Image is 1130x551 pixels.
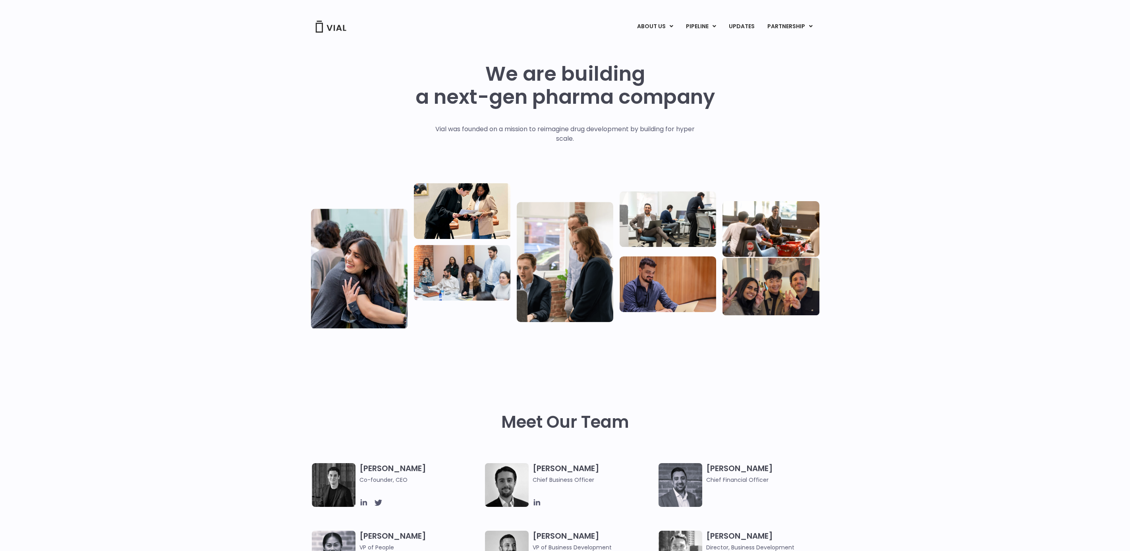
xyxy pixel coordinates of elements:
img: Vial Life [311,209,408,329]
img: Eight people standing and sitting in an office [414,245,510,301]
img: Man working at a computer [620,256,716,312]
img: A black and white photo of a man in a suit holding a vial. [485,463,529,507]
img: Three people working in an office [620,191,716,247]
img: Group of people playing whirlyball [722,201,819,257]
h1: We are building a next-gen pharma company [415,62,715,109]
h3: [PERSON_NAME] [706,463,828,484]
h3: [PERSON_NAME] [359,463,481,484]
img: Vial Logo [315,21,347,33]
h3: [PERSON_NAME] [533,463,655,484]
span: Chief Business Officer [533,475,655,484]
a: UPDATES [722,20,761,33]
img: Two people looking at a paper talking. [414,183,510,239]
img: Headshot of smiling man named Samir [659,463,702,507]
span: Co-founder, CEO [359,475,481,484]
img: A black and white photo of a man in a suit attending a Summit. [312,463,355,507]
img: Group of three people standing around a computer looking at the screen [517,202,613,322]
h2: Meet Our Team [501,413,629,432]
img: Group of 3 people smiling holding up the peace sign [722,258,819,315]
a: PARTNERSHIPMenu Toggle [761,20,819,33]
a: ABOUT USMenu Toggle [631,20,679,33]
p: Vial was founded on a mission to reimagine drug development by building for hyper scale. [427,124,703,144]
span: Chief Financial Officer [706,475,828,484]
a: PIPELINEMenu Toggle [680,20,722,33]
